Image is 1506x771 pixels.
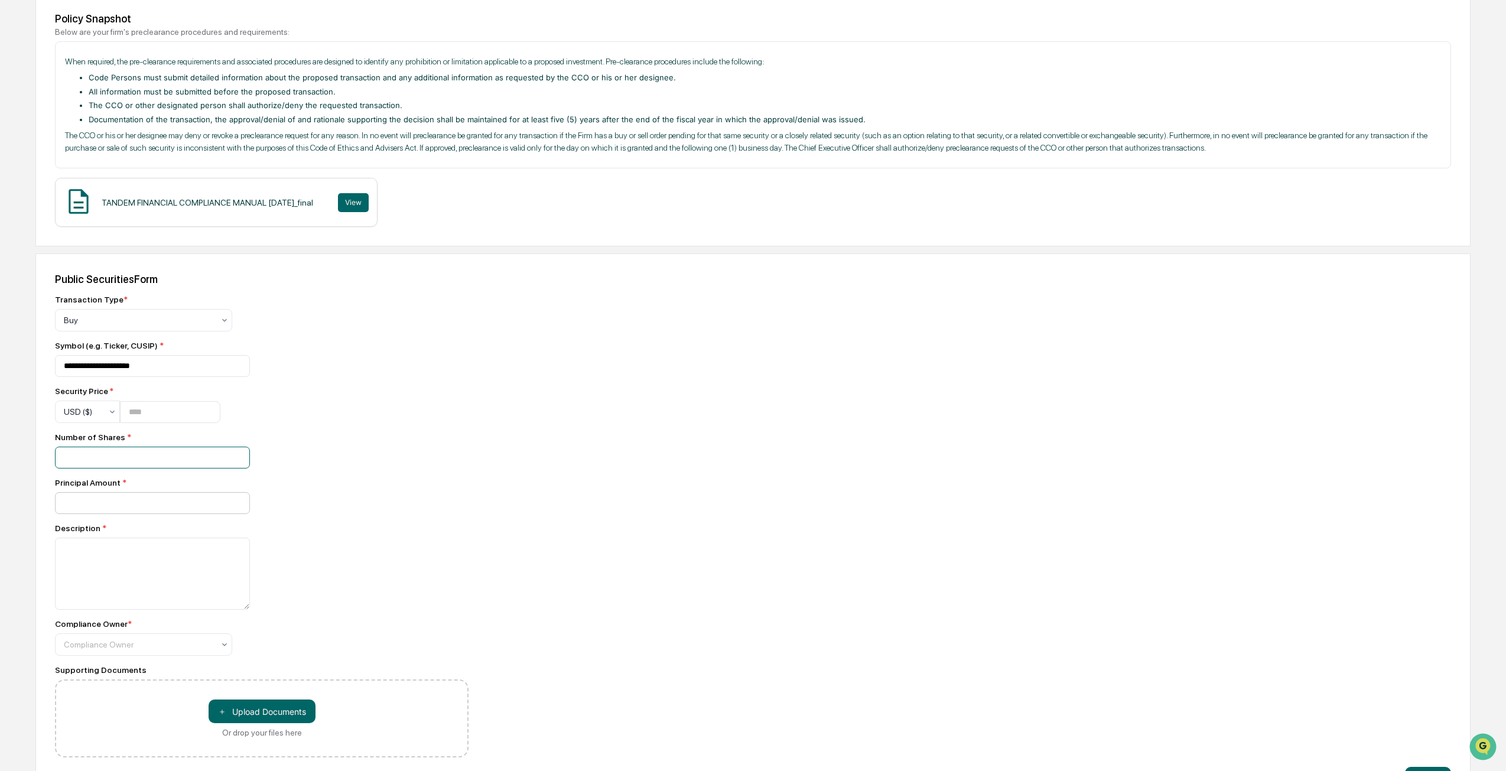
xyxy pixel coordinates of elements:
a: 🔎Data Lookup [7,167,79,188]
div: 🔎 [12,173,21,182]
span: Data Lookup [24,171,74,183]
a: Powered byPylon [83,200,143,209]
div: Compliance Owner [55,619,132,629]
p: The CCO or his or her designee may deny or revoke a preclearance request for any reason. In no ev... [65,129,1441,154]
img: Document Icon [64,187,93,216]
li: All information must be submitted before the proposed transaction. [89,86,1442,98]
div: Or drop your files here [222,728,302,737]
div: Number of Shares [55,432,469,442]
div: Public Securities Form [55,273,1451,285]
span: Attestations [97,149,147,161]
div: Symbol (e.g. Ticker, CUSIP) [55,341,469,350]
div: 🖐️ [12,150,21,160]
li: Documentation of the transaction, the approval/denial of and rationale supporting the decision sh... [89,114,1442,126]
input: Clear [31,54,195,66]
div: Policy Snapshot [55,12,1451,25]
div: 🗄️ [86,150,95,160]
div: We're available if you need us! [40,102,149,112]
div: Transaction Type [55,295,128,304]
div: Security Price [55,386,220,396]
a: 🖐️Preclearance [7,144,81,165]
button: Start new chat [201,94,215,108]
div: Below are your firm's preclearance procedures and requirements: [55,27,1451,37]
div: Principal Amount [55,478,469,487]
a: 🗄️Attestations [81,144,151,165]
span: Preclearance [24,149,76,161]
div: TANDEM FINANCIAL COMPLIANCE MANUAL [DATE]_final [102,198,313,207]
li: Code Persons must submit detailed information about the proposed transaction and any additional i... [89,72,1442,84]
span: Pylon [118,200,143,209]
button: Or drop your files here [209,700,315,723]
img: 1746055101610-c473b297-6a78-478c-a979-82029cc54cd1 [12,90,33,112]
p: When required, the pre-clearance requirements and associated procedures are designed to identify ... [65,56,1441,68]
div: Start new chat [40,90,194,102]
li: The CCO or other designated person shall authorize/deny the requested transaction. [89,100,1442,112]
span: ＋ [218,706,226,717]
p: How can we help? [12,25,215,44]
iframe: Open customer support [1468,732,1500,764]
div: Description [55,523,469,533]
button: View [338,193,369,212]
div: Supporting Documents [55,665,469,675]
